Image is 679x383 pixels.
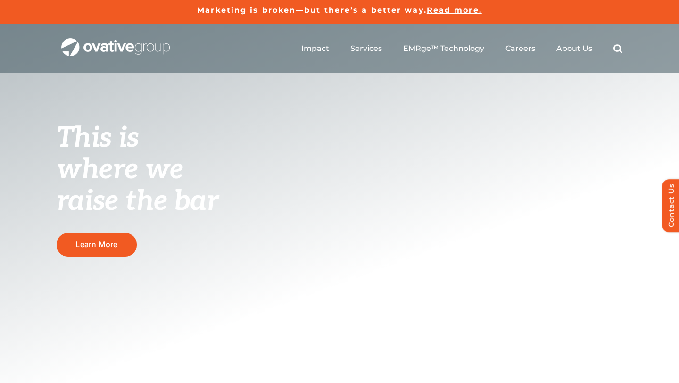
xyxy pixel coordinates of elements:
[505,44,535,53] a: Careers
[75,240,117,249] span: Learn More
[350,44,382,53] a: Services
[301,33,622,64] nav: Menu
[57,121,139,155] span: This is
[613,44,622,53] a: Search
[427,6,482,15] a: Read more.
[556,44,592,53] a: About Us
[57,153,218,218] span: where we raise the bar
[301,44,329,53] a: Impact
[57,233,137,256] a: Learn More
[197,6,427,15] a: Marketing is broken—but there’s a better way.
[61,37,170,46] a: OG_Full_horizontal_WHT
[403,44,484,53] a: EMRge™ Technology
